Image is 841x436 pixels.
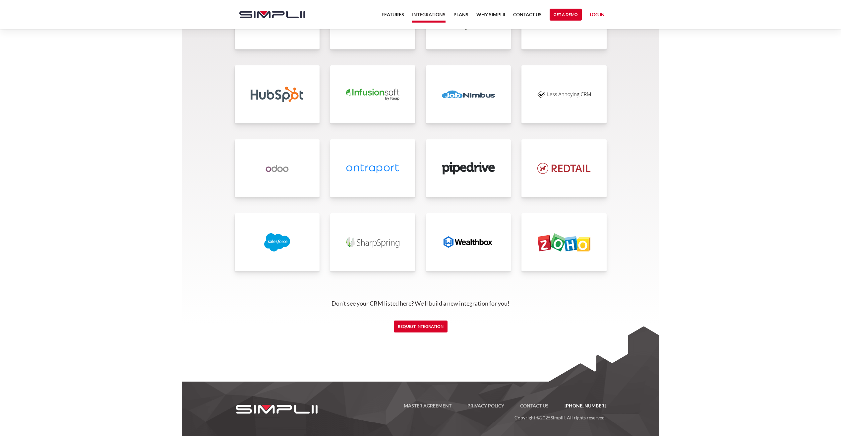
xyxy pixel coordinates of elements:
span: 2025 [540,415,551,420]
a: Contact US [513,11,542,23]
img: Simplii [239,11,305,18]
p: Copyright © Simplii. All rights reserved. [330,410,606,422]
a: Privacy Policy [459,402,512,410]
a: Why Simplii [476,11,505,23]
a: Master Agreement [396,402,459,410]
a: [PHONE_NUMBER] [557,402,606,410]
a: Log in [590,11,605,21]
a: Plans [453,11,468,23]
a: Integrations [412,11,446,23]
a: Get a Demo [550,9,582,21]
a: Contact US [512,402,557,410]
p: Don’t see your CRM listed here? We’ll build a new integration for you! [233,299,609,307]
a: Request Integration [394,321,448,332]
a: Features [382,11,404,23]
